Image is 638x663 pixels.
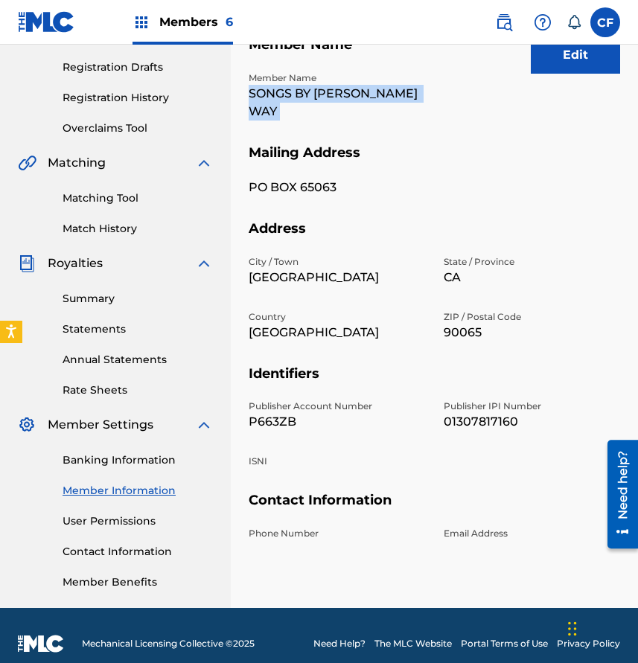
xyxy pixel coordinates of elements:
p: Publisher IPI Number [444,400,621,413]
p: Email Address [444,527,621,540]
div: User Menu [590,7,620,37]
span: Mechanical Licensing Collective © 2025 [82,637,255,650]
h5: Contact Information [249,492,620,527]
span: Members [159,13,233,31]
a: Need Help? [313,637,366,650]
img: Royalties [18,254,36,272]
a: Rate Sheets [63,382,213,398]
p: ISNI [249,455,426,468]
img: help [534,13,552,31]
p: 01307817160 [444,413,621,431]
h5: Address [249,220,620,255]
h5: Mailing Address [249,144,620,179]
a: Portal Terms of Use [461,637,548,650]
iframe: Chat Widget [564,592,638,663]
a: Public Search [489,7,519,37]
div: Help [528,7,558,37]
a: Summary [63,291,213,307]
h5: Member Name [249,36,620,71]
a: Privacy Policy [557,637,620,650]
p: State / Province [444,255,621,269]
p: PO BOX 65063 [249,179,426,196]
span: Member Settings [48,416,153,434]
a: Registration Drafts [63,60,213,75]
a: The MLC Website [374,637,452,650]
h5: Identifiers [249,365,620,400]
p: Member Name [249,71,426,85]
a: Match History [63,221,213,237]
img: expand [195,416,213,434]
span: 6 [226,15,233,29]
img: MLC Logo [18,11,75,33]
a: Statements [63,321,213,337]
button: Edit [531,36,620,74]
div: Drag [568,606,577,651]
a: Annual Statements [63,352,213,368]
p: Publisher Account Number [249,400,426,413]
p: 90065 [444,324,621,342]
p: Country [249,310,426,324]
div: Notifications [567,15,581,30]
img: expand [195,154,213,172]
span: Royalties [48,254,103,272]
p: ZIP / Postal Code [444,310,621,324]
p: SONGS BY [PERSON_NAME] WAY [249,85,426,121]
p: P663ZB [249,413,426,431]
a: Member Information [63,483,213,499]
img: Top Rightsholders [133,13,150,31]
span: Matching [48,154,106,172]
img: Member Settings [18,416,36,434]
img: search [495,13,513,31]
iframe: Resource Center [596,434,638,554]
p: [GEOGRAPHIC_DATA] [249,269,426,286]
p: [GEOGRAPHIC_DATA] [249,324,426,342]
a: Overclaims Tool [63,121,213,136]
p: City / Town [249,255,426,269]
img: expand [195,254,213,272]
a: User Permissions [63,513,213,529]
a: Matching Tool [63,190,213,206]
a: Registration History [63,90,213,106]
a: Banking Information [63,452,213,468]
img: Matching [18,154,36,172]
img: logo [18,635,64,653]
a: Contact Information [63,544,213,560]
p: CA [444,269,621,286]
a: Member Benefits [63,574,213,590]
p: Phone Number [249,527,426,540]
